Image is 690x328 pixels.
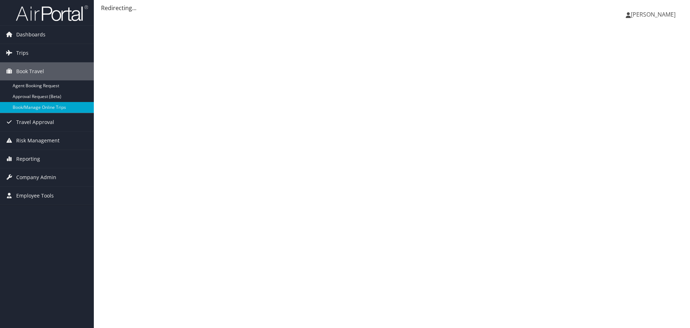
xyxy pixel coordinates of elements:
[16,44,29,62] span: Trips
[16,62,44,80] span: Book Travel
[16,113,54,131] span: Travel Approval
[631,10,676,18] span: [PERSON_NAME]
[16,168,56,186] span: Company Admin
[626,4,683,25] a: [PERSON_NAME]
[16,5,88,22] img: airportal-logo.png
[101,4,683,12] div: Redirecting...
[16,187,54,205] span: Employee Tools
[16,26,45,44] span: Dashboards
[16,132,60,150] span: Risk Management
[16,150,40,168] span: Reporting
